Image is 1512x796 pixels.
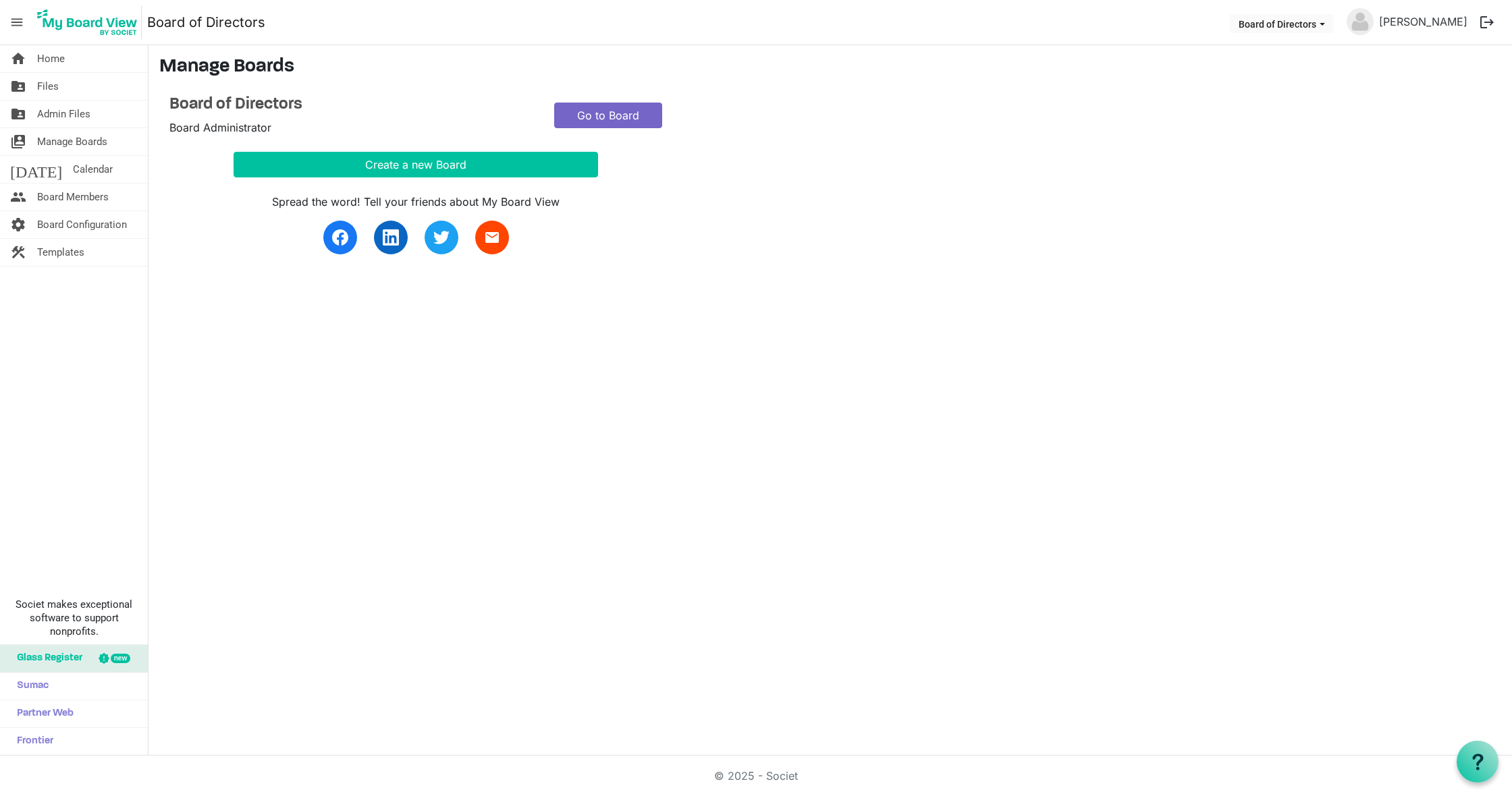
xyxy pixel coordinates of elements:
[1473,8,1501,36] button: logout
[234,152,598,177] button: Create a new Board
[475,221,509,254] a: email
[37,128,107,155] span: Manage Boards
[37,45,65,72] span: Home
[10,700,74,727] span: Partner Web
[10,45,26,72] span: home
[169,121,271,134] span: Board Administrator
[37,73,59,100] span: Files
[10,645,82,672] span: Glass Register
[169,95,534,115] a: Board of Directors
[37,211,127,238] span: Board Configuration
[10,156,62,183] span: [DATE]
[33,5,147,39] a: My Board View Logo
[234,194,598,210] div: Spread the word! Tell your friends about My Board View
[147,9,265,36] a: Board of Directors
[10,128,26,155] span: switch_account
[159,56,1501,79] h3: Manage Boards
[37,101,90,127] span: Admin Files
[1230,14,1334,33] button: Board of Directors dropdownbutton
[10,211,26,238] span: settings
[1347,8,1374,35] img: no-profile-picture.svg
[332,229,348,246] img: facebook.svg
[714,769,798,783] a: © 2025 - Societ
[37,239,84,266] span: Templates
[554,103,662,128] a: Go to Board
[6,598,142,638] span: Societ makes exceptional software to support nonprofits.
[10,239,26,266] span: construction
[484,229,500,246] span: email
[383,229,399,246] img: linkedin.svg
[73,156,113,183] span: Calendar
[10,183,26,210] span: people
[10,73,26,100] span: folder_shared
[4,9,30,35] span: menu
[10,101,26,127] span: folder_shared
[433,229,450,246] img: twitter.svg
[1374,8,1473,35] a: [PERSON_NAME]
[10,728,53,755] span: Frontier
[111,654,130,663] div: new
[37,183,109,210] span: Board Members
[10,673,49,700] span: Sumac
[33,5,142,39] img: My Board View Logo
